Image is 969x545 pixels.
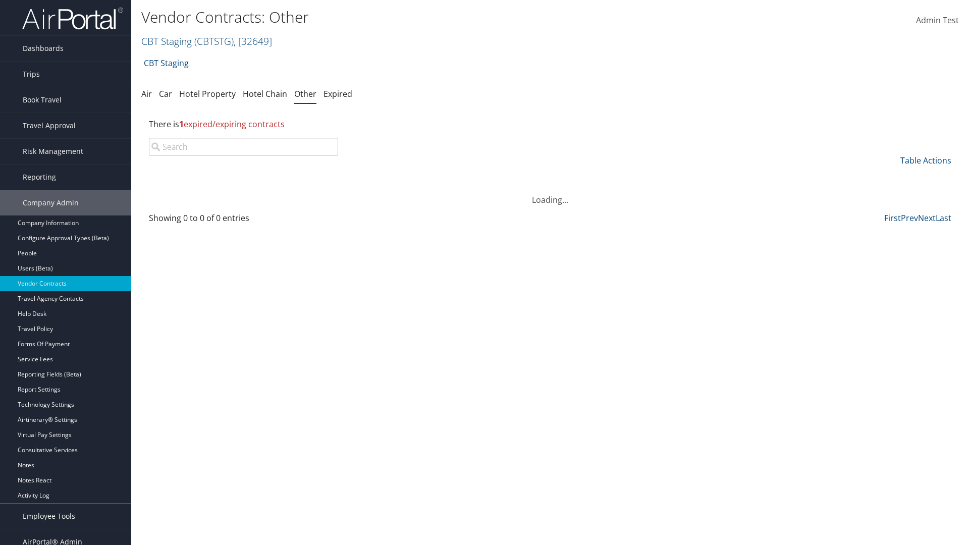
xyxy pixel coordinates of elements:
[23,87,62,113] span: Book Travel
[194,34,234,48] span: ( CBTSTG )
[23,139,83,164] span: Risk Management
[936,212,951,224] a: Last
[149,212,338,229] div: Showing 0 to 0 of 0 entries
[900,155,951,166] a: Table Actions
[141,111,959,138] div: There is
[324,88,352,99] a: Expired
[234,34,272,48] span: , [ 32649 ]
[23,36,64,61] span: Dashboards
[23,62,40,87] span: Trips
[141,7,686,28] h1: Vendor Contracts: Other
[179,119,184,130] strong: 1
[22,7,123,30] img: airportal-logo.png
[884,212,901,224] a: First
[294,88,316,99] a: Other
[141,34,272,48] a: CBT Staging
[918,212,936,224] a: Next
[23,113,76,138] span: Travel Approval
[901,212,918,224] a: Prev
[141,182,959,206] div: Loading...
[916,5,959,36] a: Admin Test
[179,88,236,99] a: Hotel Property
[141,88,152,99] a: Air
[144,53,189,73] a: CBT Staging
[149,138,338,156] input: Search
[916,15,959,26] span: Admin Test
[243,88,287,99] a: Hotel Chain
[179,119,285,130] span: expired/expiring contracts
[159,88,172,99] a: Car
[23,190,79,215] span: Company Admin
[23,504,75,529] span: Employee Tools
[23,165,56,190] span: Reporting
